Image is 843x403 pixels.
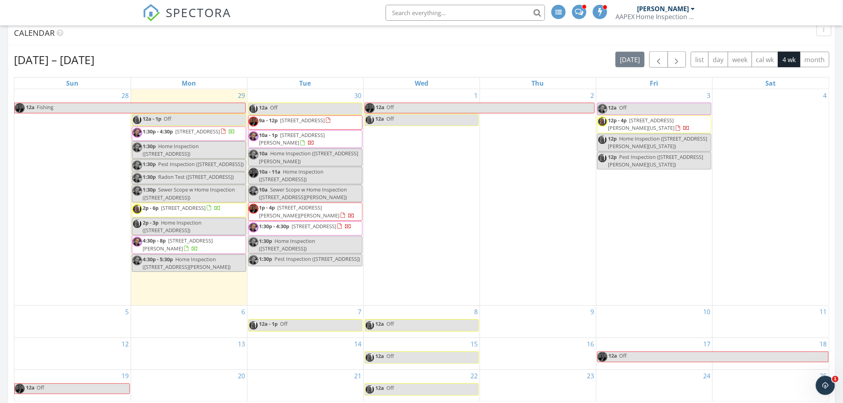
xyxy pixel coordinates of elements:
[249,150,259,160] img: profile_picture_1.jpg
[248,130,363,148] a: 10a - 1p [STREET_ADDRESS][PERSON_NAME]
[259,131,325,146] a: 10a - 1p [STREET_ADDRESS][PERSON_NAME]
[259,223,290,230] span: 1:30p - 4:30p
[598,153,608,163] img: bobs_pic6.jpg
[598,104,608,114] img: profile_picture_1.jpg
[143,237,213,252] span: [STREET_ADDRESS][PERSON_NAME]
[259,321,278,328] span: 12a - 1p
[180,78,198,89] a: Monday
[363,370,480,401] td: Go to October 22, 2025
[143,173,156,180] span: 1:30p
[480,306,596,338] td: Go to October 9, 2025
[143,219,202,234] span: Home Inspection ([STREET_ADDRESS])
[596,370,712,401] td: Go to October 24, 2025
[259,204,340,219] span: [STREET_ADDRESS][PERSON_NAME][PERSON_NAME]
[608,117,675,131] span: [STREET_ADDRESS][PERSON_NAME][US_STATE]
[132,219,142,229] img: bobs_pic6.jpg
[365,385,375,395] img: bobs_pic6.jpg
[608,352,618,362] span: 12a
[143,4,160,22] img: The Best Home Inspection Software - Spectora
[132,256,142,266] img: profile_picture_1.jpg
[248,203,363,221] a: 1p - 4p [STREET_ADDRESS][PERSON_NAME][PERSON_NAME]
[249,104,259,114] img: bobs_pic6.jpg
[143,237,166,244] span: 4:30p - 8p
[365,115,375,125] img: bobs_pic6.jpg
[132,128,142,138] img: profile_picture_1.jpg
[386,5,545,21] input: Search everything...
[25,384,35,394] span: 12a
[143,128,173,135] span: 1:30p - 4:30p
[143,256,231,270] span: Home Inspection ([STREET_ADDRESS][PERSON_NAME])
[143,186,156,193] span: 1:30p
[608,153,704,168] span: Pest Inspection ([STREET_ADDRESS][PERSON_NAME][US_STATE])
[259,186,268,193] span: 10a
[387,104,394,111] span: Off
[249,255,259,265] img: profile_picture_1.jpg
[14,89,131,306] td: Go to September 28, 2025
[712,89,829,306] td: Go to October 4, 2025
[259,131,278,139] span: 10a - 1p
[598,352,608,362] img: maceo_banks.png
[143,115,162,122] span: 12a - 1p
[37,384,44,391] span: Off
[120,338,131,351] a: Go to October 12, 2025
[637,5,689,13] div: [PERSON_NAME]
[387,115,394,122] span: Off
[596,338,712,370] td: Go to October 17, 2025
[247,338,363,370] td: Go to October 14, 2025
[778,52,800,67] button: 4 wk
[728,52,752,67] button: week
[280,117,325,124] span: [STREET_ADDRESS]
[143,128,235,135] a: 1:30p - 4:30p [STREET_ADDRESS]
[143,143,156,150] span: 1:30p
[608,135,708,150] span: Home Inspection ([STREET_ADDRESS][PERSON_NAME][US_STATE])
[249,223,259,233] img: profile_picture_1.jpg
[608,104,617,111] span: 12a
[589,306,596,319] a: Go to October 9, 2025
[143,160,156,168] span: 1:30p
[161,204,206,211] span: [STREET_ADDRESS]
[292,223,337,230] span: [STREET_ADDRESS]
[248,115,363,130] a: 9a - 12p [STREET_ADDRESS]
[597,115,712,133] a: 12p - 4p [STREET_ADDRESS][PERSON_NAME][US_STATE]
[249,186,259,196] img: profile_picture_1.jpg
[473,306,480,319] a: Go to October 8, 2025
[608,117,627,124] span: 12p - 4p
[691,52,709,67] button: list
[259,117,333,124] a: 9a - 12p [STREET_ADDRESS]
[15,384,25,394] img: maceo_banks.png
[143,204,159,211] span: 2p - 6p
[143,237,213,252] a: 4:30p - 8p [STREET_ADDRESS][PERSON_NAME]
[259,150,359,164] span: Home Inspection ([STREET_ADDRESS][PERSON_NAME])
[132,204,142,214] img: bobs_pic6.jpg
[357,306,363,319] a: Go to October 7, 2025
[259,223,352,230] a: 1:30p - 4:30p [STREET_ADDRESS]
[259,237,273,245] span: 1:30p
[249,117,259,127] img: maceo_banks.png
[413,78,430,89] a: Wednesday
[668,51,686,68] button: Next
[616,13,695,21] div: AAPEX Home Inspection Services
[387,353,394,360] span: Off
[143,219,159,226] span: 2p - 3p
[649,51,668,68] button: Previous
[712,338,829,370] td: Go to October 18, 2025
[616,52,645,67] button: [DATE]
[65,78,80,89] a: Sunday
[259,104,268,111] span: 12a
[818,306,829,319] a: Go to October 11, 2025
[473,89,480,102] a: Go to October 1, 2025
[376,321,384,328] span: 12a
[822,89,829,102] a: Go to October 4, 2025
[376,103,385,113] span: 12a
[131,338,247,370] td: Go to October 13, 2025
[259,117,278,124] span: 9a - 12p
[800,52,829,67] button: month
[259,204,275,211] span: 1p - 4p
[480,89,596,306] td: Go to October 2, 2025
[237,89,247,102] a: Go to September 29, 2025
[712,306,829,338] td: Go to October 11, 2025
[249,131,259,141] img: profile_picture_1.jpg
[120,370,131,383] a: Go to October 19, 2025
[376,353,384,360] span: 12a
[469,370,480,383] a: Go to October 22, 2025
